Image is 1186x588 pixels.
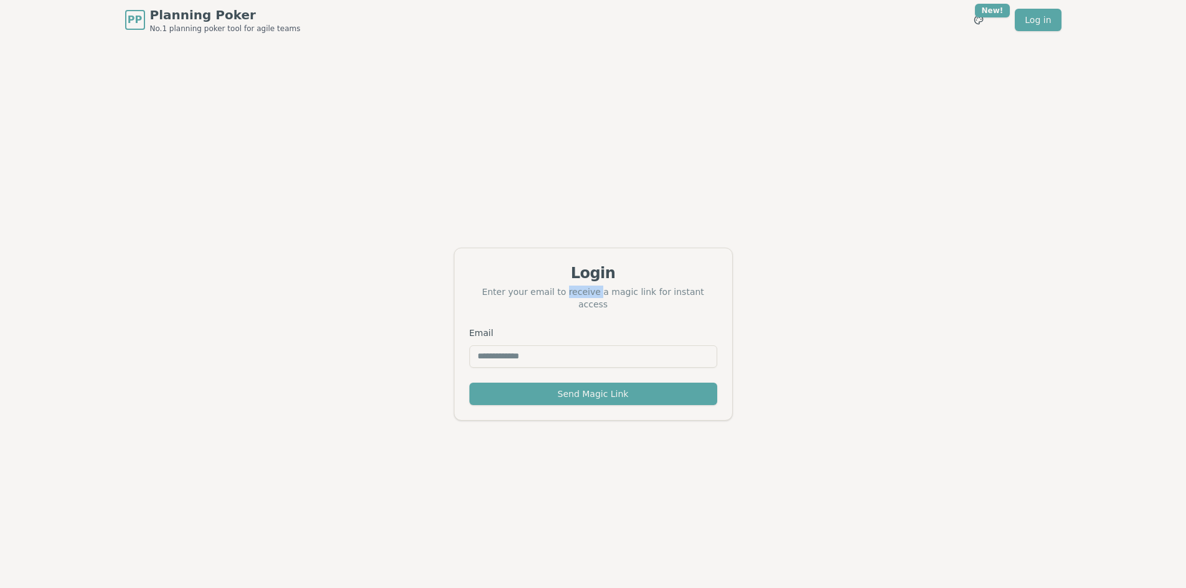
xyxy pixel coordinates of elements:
span: Planning Poker [150,6,301,24]
button: New! [967,9,990,31]
div: Login [469,263,717,283]
div: Enter your email to receive a magic link for instant access [469,286,717,310]
a: PPPlanning PokerNo.1 planning poker tool for agile teams [125,6,301,34]
button: Send Magic Link [469,383,717,405]
a: Log in [1015,9,1061,31]
label: Email [469,328,494,338]
span: No.1 planning poker tool for agile teams [150,24,301,34]
div: New! [975,4,1010,17]
span: PP [128,12,142,27]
